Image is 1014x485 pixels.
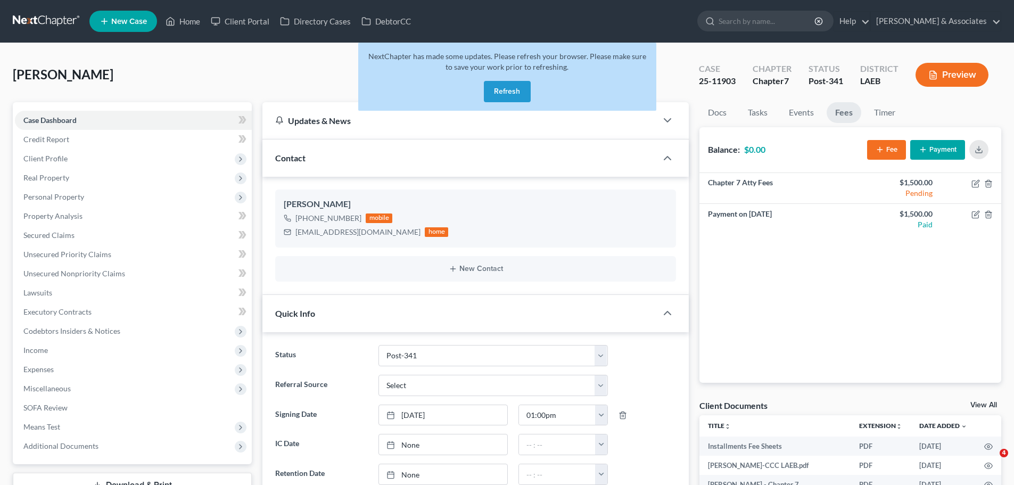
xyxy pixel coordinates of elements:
[809,75,843,87] div: Post-341
[15,398,252,417] a: SOFA Review
[275,115,644,126] div: Updates & News
[23,173,69,182] span: Real Property
[368,52,646,71] span: NextChapter has made some updates. Please refresh your browser. Please make sure to save your wor...
[719,11,816,31] input: Search by name...
[111,18,147,26] span: New Case
[699,173,850,204] td: Chapter 7 Atty Fees
[699,437,851,456] td: Installments Fee Sheets
[699,456,851,475] td: [PERSON_NAME]-CCC LAEB.pdf
[827,102,861,123] a: Fees
[23,135,69,144] span: Credit Report
[275,308,315,318] span: Quick Info
[23,403,68,412] span: SOFA Review
[295,227,421,237] div: [EMAIL_ADDRESS][DOMAIN_NAME]
[699,102,735,123] a: Docs
[739,102,776,123] a: Tasks
[708,144,740,154] strong: Balance:
[15,111,252,130] a: Case Dashboard
[961,423,967,430] i: expand_more
[519,405,596,425] input: -- : --
[23,422,60,431] span: Means Test
[859,188,933,199] div: Pending
[1000,449,1008,457] span: 4
[356,12,416,31] a: DebtorCC
[860,63,898,75] div: District
[270,434,373,455] label: IC Date
[23,211,83,220] span: Property Analysis
[15,283,252,302] a: Lawsuits
[15,264,252,283] a: Unsecured Nonpriority Claims
[911,456,976,475] td: [DATE]
[916,63,988,87] button: Preview
[699,204,850,234] td: Payment on [DATE]
[15,130,252,149] a: Credit Report
[784,76,789,86] span: 7
[284,265,667,273] button: New Contact
[699,400,768,411] div: Client Documents
[859,209,933,219] div: $1,500.00
[275,12,356,31] a: Directory Cases
[379,405,507,425] a: [DATE]
[484,81,531,102] button: Refresh
[23,384,71,393] span: Miscellaneous
[744,144,765,154] strong: $0.00
[23,250,111,259] span: Unsecured Priority Claims
[379,464,507,484] a: None
[23,441,98,450] span: Additional Documents
[270,375,373,396] label: Referral Source
[270,405,373,426] label: Signing Date
[23,365,54,374] span: Expenses
[205,12,275,31] a: Client Portal
[911,437,976,456] td: [DATE]
[860,75,898,87] div: LAEB
[23,307,92,316] span: Executory Contracts
[896,423,902,430] i: unfold_more
[23,269,125,278] span: Unsecured Nonpriority Claims
[867,140,906,160] button: Fee
[13,67,113,82] span: [PERSON_NAME]
[23,192,84,201] span: Personal Property
[753,63,792,75] div: Chapter
[270,345,373,366] label: Status
[859,219,933,230] div: Paid
[724,423,731,430] i: unfold_more
[859,177,933,188] div: $1,500.00
[910,140,965,160] button: Payment
[23,346,48,355] span: Income
[809,63,843,75] div: Status
[699,63,736,75] div: Case
[15,207,252,226] a: Property Analysis
[295,213,361,224] div: [PHONE_NUMBER]
[23,288,52,297] span: Lawsuits
[708,422,731,430] a: Titleunfold_more
[23,326,120,335] span: Codebtors Insiders & Notices
[519,464,596,484] input: -- : --
[160,12,205,31] a: Home
[780,102,822,123] a: Events
[851,456,911,475] td: PDF
[834,12,870,31] a: Help
[15,226,252,245] a: Secured Claims
[919,422,967,430] a: Date Added expand_more
[865,102,904,123] a: Timer
[978,449,1003,474] iframe: Intercom live chat
[15,302,252,322] a: Executory Contracts
[15,245,252,264] a: Unsecured Priority Claims
[23,116,77,125] span: Case Dashboard
[970,401,997,409] a: View All
[23,231,75,240] span: Secured Claims
[275,153,306,163] span: Contact
[425,227,448,237] div: home
[270,464,373,485] label: Retention Date
[753,75,792,87] div: Chapter
[871,12,1001,31] a: [PERSON_NAME] & Associates
[851,437,911,456] td: PDF
[366,213,392,223] div: mobile
[859,422,902,430] a: Extensionunfold_more
[284,198,667,211] div: [PERSON_NAME]
[23,154,68,163] span: Client Profile
[519,434,596,455] input: -- : --
[379,434,507,455] a: None
[699,75,736,87] div: 25-11903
